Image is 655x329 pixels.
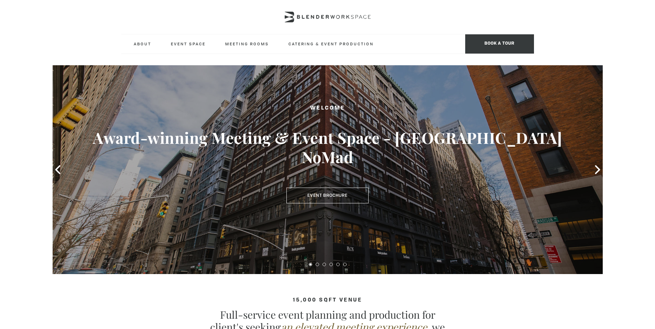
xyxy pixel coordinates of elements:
[80,104,575,113] h2: Welcome
[121,297,534,303] h4: 15,000 sqft venue
[283,34,379,53] a: Catering & Event Production
[80,128,575,167] h3: Award-winning Meeting & Event Space - [GEOGRAPHIC_DATA] NoMad
[128,34,157,53] a: About
[465,34,534,54] span: Book a tour
[165,34,211,53] a: Event Space
[220,34,274,53] a: Meeting Rooms
[286,188,369,203] a: Event Brochure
